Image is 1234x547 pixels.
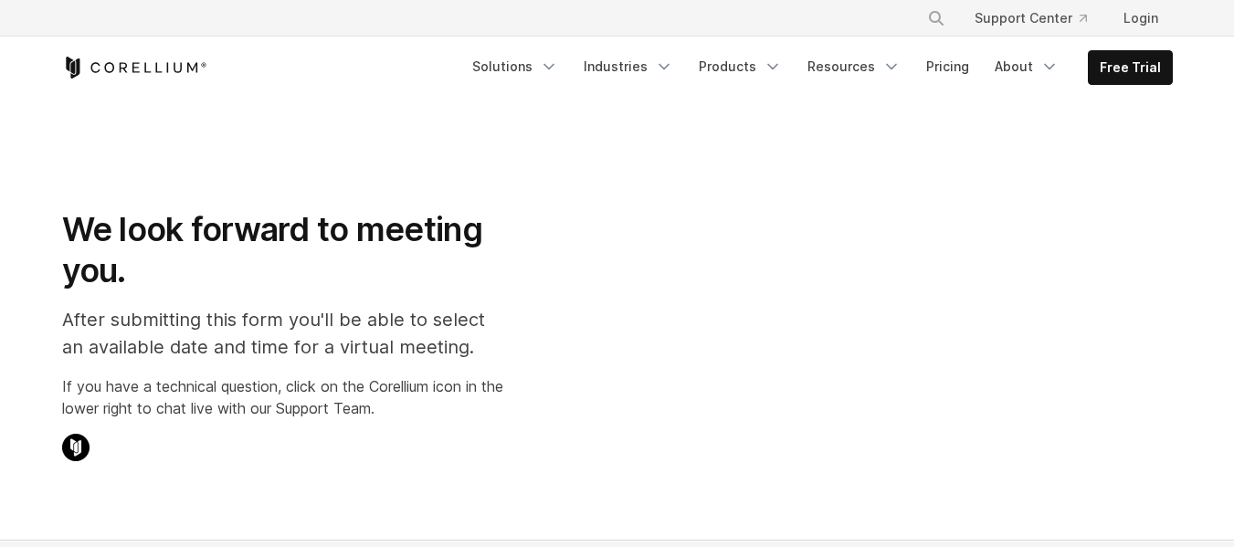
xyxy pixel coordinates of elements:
[984,50,1070,83] a: About
[1109,2,1173,35] a: Login
[960,2,1102,35] a: Support Center
[62,209,503,291] h1: We look forward to meeting you.
[920,2,953,35] button: Search
[1089,51,1172,84] a: Free Trial
[573,50,684,83] a: Industries
[796,50,912,83] a: Resources
[62,306,503,361] p: After submitting this form you'll be able to select an available date and time for a virtual meet...
[905,2,1173,35] div: Navigation Menu
[62,434,90,461] img: Corellium Chat Icon
[688,50,793,83] a: Products
[461,50,1173,85] div: Navigation Menu
[461,50,569,83] a: Solutions
[915,50,980,83] a: Pricing
[62,375,503,419] p: If you have a technical question, click on the Corellium icon in the lower right to chat live wit...
[62,57,207,79] a: Corellium Home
